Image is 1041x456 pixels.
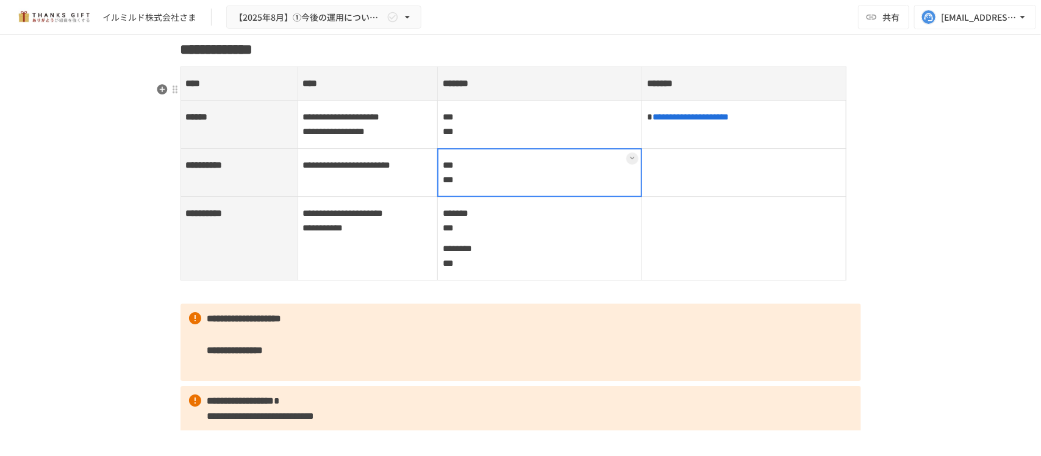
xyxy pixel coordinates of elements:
[914,5,1036,29] button: [EMAIL_ADDRESS][DOMAIN_NAME]
[234,10,384,25] span: 【2025年8月】①今後の運用についてのご案内/THANKS GIFTキックオフMTG
[858,5,909,29] button: 共有
[882,10,900,24] span: 共有
[226,5,421,29] button: 【2025年8月】①今後の運用についてのご案内/THANKS GIFTキックオフMTG
[15,7,93,27] img: mMP1OxWUAhQbsRWCurg7vIHe5HqDpP7qZo7fRoNLXQh
[102,11,196,24] div: イルミルド株式会社さま
[941,10,1017,25] div: [EMAIL_ADDRESS][DOMAIN_NAME]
